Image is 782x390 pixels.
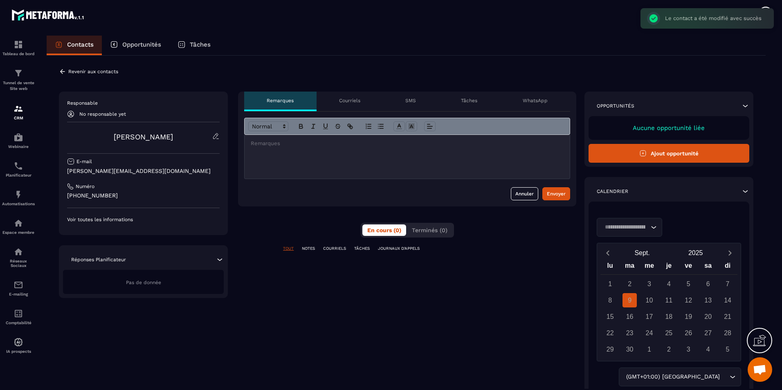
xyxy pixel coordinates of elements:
[102,36,169,55] a: Opportunités
[323,246,346,251] p: COURRIELS
[662,309,676,324] div: 18
[701,326,715,340] div: 27
[13,40,23,49] img: formation
[2,303,35,331] a: accountantaccountantComptabilité
[679,260,698,274] div: ve
[362,224,406,236] button: En cours (0)
[603,293,617,307] div: 8
[2,184,35,212] a: automationsautomationsAutomatisations
[405,97,416,104] p: SMS
[622,309,637,324] div: 16
[698,260,718,274] div: sa
[589,144,749,163] button: Ajout opportunité
[622,326,637,340] div: 23
[2,52,35,56] p: Tableau de bord
[603,277,617,291] div: 1
[339,97,360,104] p: Courriels
[13,104,23,114] img: formation
[681,277,696,291] div: 5
[47,36,102,55] a: Contacts
[600,277,737,356] div: Calendar days
[2,34,35,62] a: formationformationTableau de bord
[681,293,696,307] div: 12
[67,41,94,48] p: Contacts
[642,277,656,291] div: 3
[701,293,715,307] div: 13
[597,124,741,132] p: Aucune opportunité liée
[721,372,728,381] input: Search for option
[721,309,735,324] div: 21
[662,326,676,340] div: 25
[2,202,35,206] p: Automatisations
[748,357,772,382] div: Ouvrir le chat
[2,116,35,120] p: CRM
[722,247,737,258] button: Next month
[600,260,737,356] div: Calendar wrapper
[67,167,220,175] p: [PERSON_NAME][EMAIL_ADDRESS][DOMAIN_NAME]
[701,309,715,324] div: 20
[2,321,35,325] p: Comptabilité
[622,293,637,307] div: 9
[721,293,735,307] div: 14
[662,293,676,307] div: 11
[169,36,219,55] a: Tâches
[701,342,715,356] div: 4
[642,342,656,356] div: 1
[642,309,656,324] div: 17
[2,62,35,98] a: formationformationTunnel de vente Site web
[622,342,637,356] div: 30
[13,132,23,142] img: automations
[190,41,211,48] p: Tâches
[378,246,420,251] p: JOURNAUX D'APPELS
[114,132,173,141] a: [PERSON_NAME]
[367,227,401,233] span: En cours (0)
[13,161,23,171] img: scheduler
[407,224,452,236] button: Terminés (0)
[13,68,23,78] img: formation
[603,309,617,324] div: 15
[76,158,92,165] p: E-mail
[597,218,662,237] div: Search for option
[659,260,679,274] div: je
[13,190,23,199] img: automations
[642,326,656,340] div: 24
[718,260,737,274] div: di
[412,227,447,233] span: Terminés (0)
[354,246,370,251] p: TÂCHES
[701,277,715,291] div: 6
[511,187,538,200] button: Annuler
[11,7,85,22] img: logo
[67,100,220,106] p: Responsable
[622,277,637,291] div: 2
[619,368,741,386] div: Search for option
[2,155,35,184] a: schedulerschedulerPlanificateur
[662,342,676,356] div: 2
[67,216,220,223] p: Voir toutes les informations
[721,326,735,340] div: 28
[597,188,628,195] p: Calendrier
[542,187,570,200] button: Envoyer
[681,309,696,324] div: 19
[13,337,23,347] img: automations
[13,309,23,318] img: accountant
[603,326,617,340] div: 22
[76,183,94,190] p: Numéro
[267,97,294,104] p: Remarques
[597,103,634,109] p: Opportunités
[681,342,696,356] div: 3
[2,173,35,177] p: Planificateur
[461,97,477,104] p: Tâches
[122,41,161,48] p: Opportunités
[603,342,617,356] div: 29
[2,98,35,126] a: formationformationCRM
[283,246,294,251] p: TOUT
[79,111,126,117] p: No responsable yet
[2,230,35,235] p: Espace membre
[721,342,735,356] div: 5
[13,280,23,290] img: email
[616,246,669,260] button: Open months overlay
[600,260,620,274] div: lu
[2,349,35,354] p: IA prospects
[602,223,649,232] input: Search for option
[624,372,721,381] span: (GMT+01:00) [GEOGRAPHIC_DATA]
